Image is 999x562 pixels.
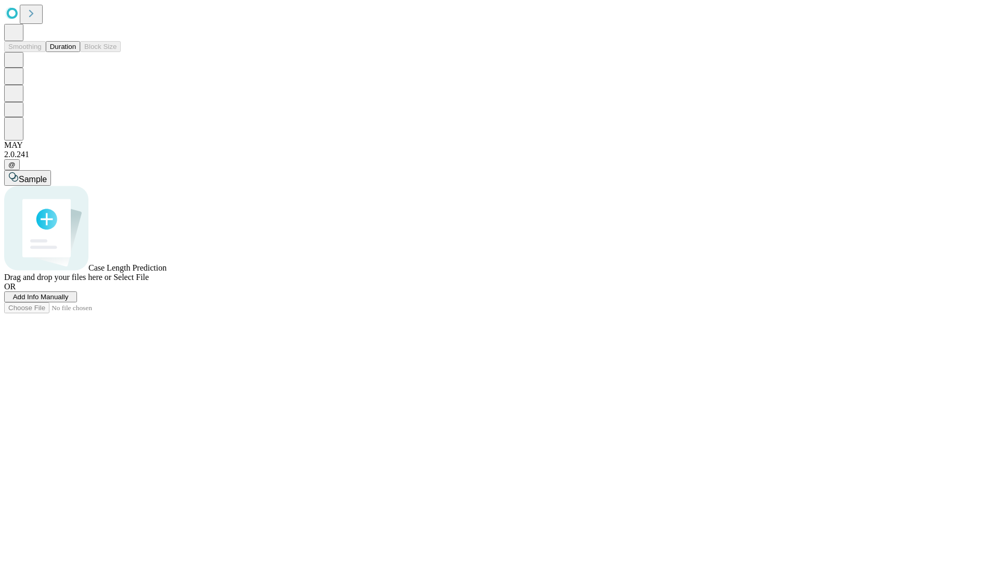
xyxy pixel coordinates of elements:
[19,175,47,184] span: Sample
[4,41,46,52] button: Smoothing
[88,263,166,272] span: Case Length Prediction
[80,41,121,52] button: Block Size
[4,150,995,159] div: 2.0.241
[113,273,149,282] span: Select File
[4,282,16,291] span: OR
[13,293,69,301] span: Add Info Manually
[46,41,80,52] button: Duration
[4,159,20,170] button: @
[4,170,51,186] button: Sample
[8,161,16,169] span: @
[4,140,995,150] div: MAY
[4,273,111,282] span: Drag and drop your files here or
[4,291,77,302] button: Add Info Manually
